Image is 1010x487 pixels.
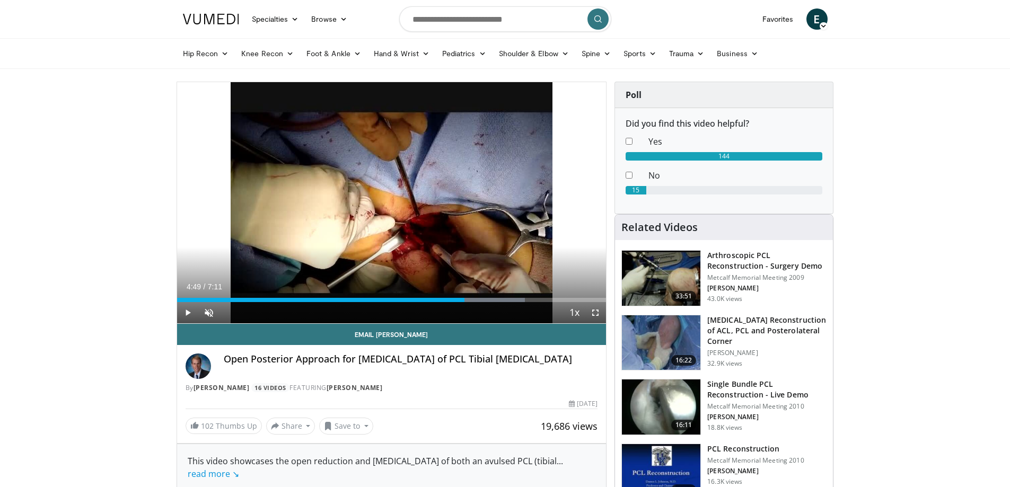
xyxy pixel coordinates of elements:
[621,315,827,371] a: 16:22 [MEDICAL_DATA] Reconstruction of ACL, PCL and Posterolateral Corner [PERSON_NAME] 32.9K views
[806,8,828,30] a: E
[183,14,239,24] img: VuMedi Logo
[621,379,827,435] a: 16:11 Single Bundle PCL Reconstruction - Live Demo Metcalf Memorial Meeting 2010 [PERSON_NAME] 18...
[707,423,742,432] p: 18.8K views
[707,295,742,303] p: 43.0K views
[201,421,214,431] span: 102
[564,302,585,323] button: Playback Rate
[622,315,700,370] img: Stone_ACL_PCL_FL8_Widescreen_640x360_100007535_3.jpg.150x105_q85_crop-smart_upscale.jpg
[707,477,742,486] p: 16.3K views
[177,302,198,323] button: Play
[585,302,606,323] button: Fullscreen
[756,8,800,30] a: Favorites
[493,43,575,64] a: Shoulder & Elbow
[707,273,827,282] p: Metcalf Memorial Meeting 2009
[204,282,206,291] span: /
[671,355,697,366] span: 16:22
[626,186,646,194] div: 15
[177,82,607,324] video-js: Video Player
[569,399,598,409] div: [DATE]
[707,444,804,454] h3: PCL Reconstruction
[710,43,765,64] a: Business
[177,324,607,345] a: Email [PERSON_NAME]
[622,251,700,306] img: 672811_3.png.150x105_q85_crop-smart_upscale.jpg
[194,383,250,392] a: [PERSON_NAME]
[198,302,219,323] button: Unmute
[621,250,827,306] a: 33:51 Arthroscopic PCL Reconstruction - Surgery Demo Metcalf Memorial Meeting 2009 [PERSON_NAME] ...
[186,418,262,434] a: 102 Thumbs Up
[707,402,827,411] p: Metcalf Memorial Meeting 2010
[626,152,822,161] div: 144
[626,119,822,129] h6: Did you find this video helpful?
[617,43,663,64] a: Sports
[626,89,642,101] strong: Poll
[707,349,827,357] p: [PERSON_NAME]
[251,383,290,392] a: 16 Videos
[319,418,373,435] button: Save to
[399,6,611,32] input: Search topics, interventions
[188,455,563,480] span: ...
[707,456,804,465] p: Metcalf Memorial Meeting 2010
[187,282,201,291] span: 4:49
[186,383,598,393] div: By FEATURING
[622,379,700,435] img: wick_3.png.150x105_q85_crop-smart_upscale.jpg
[300,43,367,64] a: Foot & Ankle
[541,420,598,432] span: 19,686 views
[671,291,697,302] span: 33:51
[707,379,827,400] h3: Single Bundle PCL Reconstruction - Live Demo
[707,250,827,271] h3: Arthroscopic PCL Reconstruction - Surgery Demo
[707,315,827,347] h3: [MEDICAL_DATA] Reconstruction of ACL, PCL and Posterolateral Corner
[621,221,698,234] h4: Related Videos
[186,353,211,379] img: Avatar
[188,468,239,480] a: read more ↘
[188,455,596,480] div: This video showcases the open reduction and [MEDICAL_DATA] of both an avulsed PCL (tibial
[177,43,235,64] a: Hip Recon
[436,43,493,64] a: Pediatrics
[663,43,711,64] a: Trauma
[707,467,804,475] p: [PERSON_NAME]
[707,284,827,293] p: [PERSON_NAME]
[266,418,315,435] button: Share
[224,353,598,365] h4: Open Posterior Approach for [MEDICAL_DATA] of PCL Tibial [MEDICAL_DATA]
[640,169,830,182] dd: No
[305,8,354,30] a: Browse
[327,383,383,392] a: [PERSON_NAME]
[245,8,305,30] a: Specialties
[208,282,222,291] span: 7:11
[640,135,830,148] dd: Yes
[575,43,617,64] a: Spine
[177,298,607,302] div: Progress Bar
[707,359,742,368] p: 32.9K views
[367,43,436,64] a: Hand & Wrist
[235,43,300,64] a: Knee Recon
[707,413,827,421] p: [PERSON_NAME]
[671,420,697,430] span: 16:11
